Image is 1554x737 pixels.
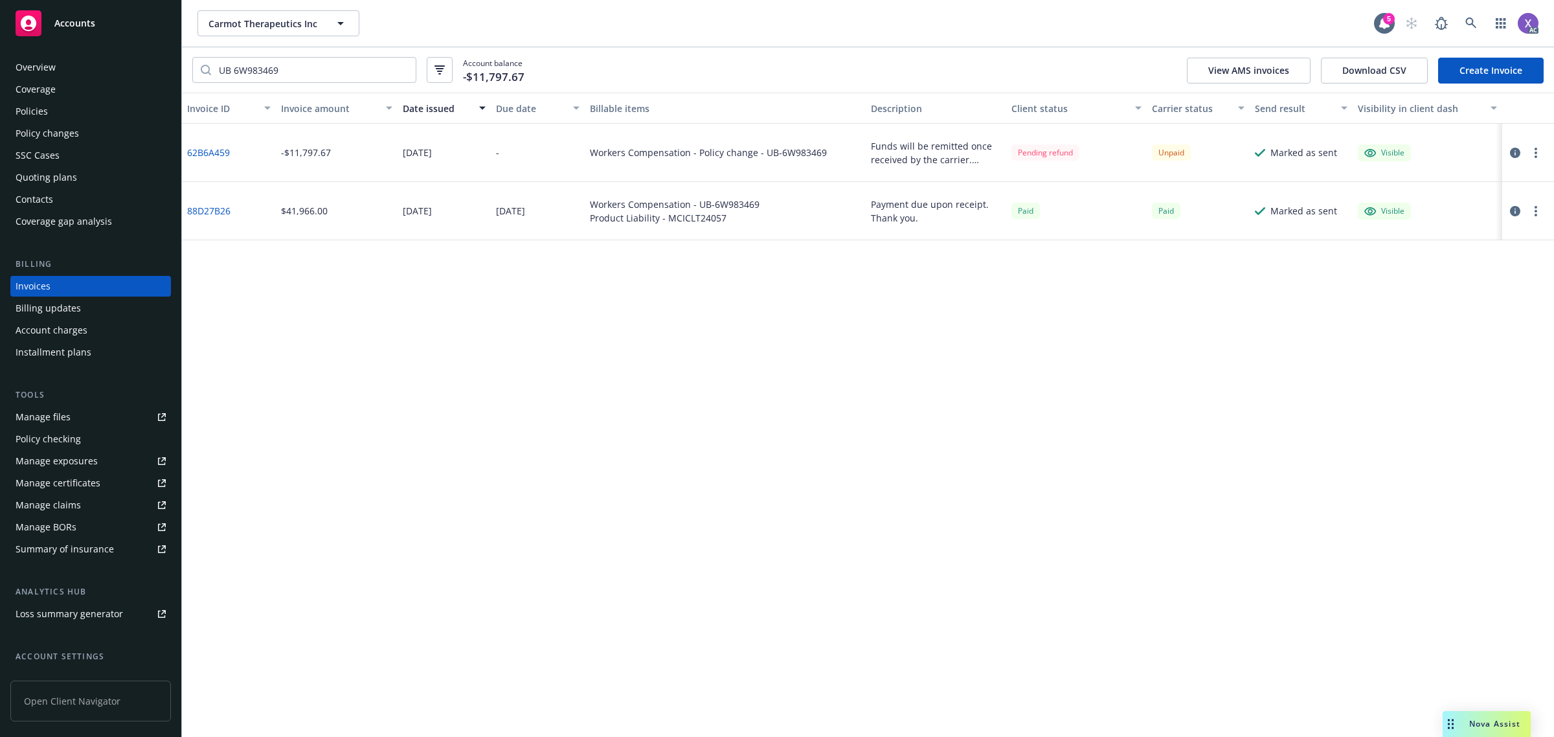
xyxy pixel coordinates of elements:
[1152,102,1230,115] div: Carrier status
[16,101,48,122] div: Policies
[16,668,71,689] div: Service team
[1443,711,1531,737] button: Nova Assist
[1250,93,1353,124] button: Send result
[10,189,171,210] a: Contacts
[16,429,81,449] div: Policy checking
[10,495,171,516] a: Manage claims
[16,320,87,341] div: Account charges
[491,93,585,124] button: Due date
[16,539,114,560] div: Summary of insurance
[1364,205,1404,217] div: Visible
[10,451,171,471] a: Manage exposures
[197,10,359,36] button: Carmot Therapeutics Inc
[10,539,171,560] a: Summary of insurance
[187,204,231,218] a: 88D27B26
[585,93,866,124] button: Billable items
[10,604,171,624] a: Loss summary generator
[398,93,491,124] button: Date issued
[590,102,861,115] div: Billable items
[10,429,171,449] a: Policy checking
[16,276,51,297] div: Invoices
[1364,147,1404,159] div: Visible
[10,320,171,341] a: Account charges
[1321,58,1428,84] button: Download CSV
[16,167,77,188] div: Quoting plans
[871,198,1001,225] div: Payment due upon receipt. Thank you.
[1006,93,1147,124] button: Client status
[10,342,171,363] a: Installment plans
[16,211,112,232] div: Coverage gap analysis
[403,204,432,218] div: [DATE]
[182,93,276,124] button: Invoice ID
[590,198,760,211] div: Workers Compensation - UB-6W983469
[187,102,256,115] div: Invoice ID
[1399,10,1424,36] a: Start snowing
[10,5,171,41] a: Accounts
[871,102,1001,115] div: Description
[10,407,171,427] a: Manage files
[16,189,53,210] div: Contacts
[16,407,71,427] div: Manage files
[16,495,81,516] div: Manage claims
[10,145,171,166] a: SSC Cases
[1428,10,1454,36] a: Report a Bug
[208,17,321,30] span: Carmot Therapeutics Inc
[1152,144,1191,161] div: Unpaid
[1255,102,1333,115] div: Send result
[1443,711,1459,737] div: Drag to move
[10,101,171,122] a: Policies
[463,58,524,82] span: Account balance
[211,58,416,82] input: Filter by keyword...
[1152,203,1180,219] div: Paid
[1147,93,1250,124] button: Carrier status
[10,585,171,598] div: Analytics hub
[871,139,1001,166] div: Funds will be remitted once received by the carrier. Thank you.
[1011,203,1040,219] div: Paid
[10,276,171,297] a: Invoices
[281,204,328,218] div: $41,966.00
[10,517,171,538] a: Manage BORs
[10,298,171,319] a: Billing updates
[16,57,56,78] div: Overview
[1488,10,1514,36] a: Switch app
[590,211,760,225] div: Product Liability - MCICLT24057
[16,123,79,144] div: Policy changes
[403,146,432,159] div: [DATE]
[10,258,171,271] div: Billing
[403,102,472,115] div: Date issued
[10,389,171,402] div: Tools
[1383,13,1395,25] div: 5
[1187,58,1311,84] button: View AMS invoices
[281,146,331,159] div: -$11,797.67
[1438,58,1544,84] a: Create Invoice
[1458,10,1484,36] a: Search
[463,69,524,85] span: -$11,797.67
[1353,93,1502,124] button: Visibility in client dash
[201,65,211,75] svg: Search
[16,298,81,319] div: Billing updates
[10,650,171,663] div: Account settings
[10,473,171,493] a: Manage certificates
[276,93,398,124] button: Invoice amount
[1011,144,1079,161] div: Pending refund
[590,146,827,159] div: Workers Compensation - Policy change - UB-6W983469
[1518,13,1538,34] img: photo
[16,79,56,100] div: Coverage
[281,102,378,115] div: Invoice amount
[16,604,123,624] div: Loss summary generator
[1011,102,1127,115] div: Client status
[1469,718,1520,729] span: Nova Assist
[10,211,171,232] a: Coverage gap analysis
[16,145,60,166] div: SSC Cases
[10,123,171,144] a: Policy changes
[187,146,230,159] a: 62B6A459
[10,167,171,188] a: Quoting plans
[10,668,171,689] a: Service team
[1270,204,1337,218] div: Marked as sent
[16,517,76,538] div: Manage BORs
[10,79,171,100] a: Coverage
[10,57,171,78] a: Overview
